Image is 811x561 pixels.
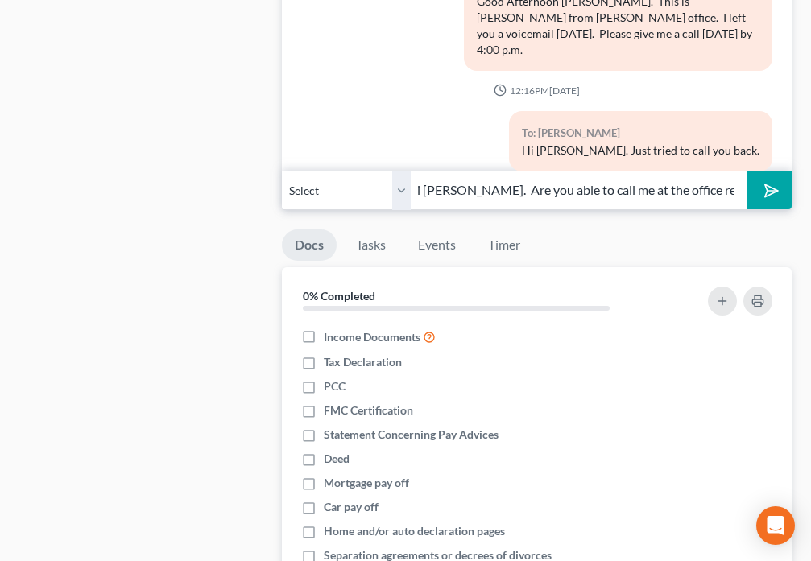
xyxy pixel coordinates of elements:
[303,289,375,303] strong: 0% Completed
[343,229,399,261] a: Tasks
[522,124,759,142] div: To: [PERSON_NAME]
[756,506,795,545] div: Open Intercom Messenger
[301,84,772,97] div: 12:16PM[DATE]
[324,329,420,345] span: Income Documents
[324,523,505,539] span: Home and/or auto declaration pages
[405,229,469,261] a: Events
[522,142,759,159] div: Hi [PERSON_NAME]. Just tried to call you back.
[411,171,747,210] input: Say something...
[475,229,533,261] a: Timer
[324,378,346,394] span: PCC
[324,427,499,443] span: Statement Concerning Pay Advices
[324,475,409,491] span: Mortgage pay off
[324,402,413,419] span: FMC Certification
[324,354,402,370] span: Tax Declaration
[324,499,379,515] span: Car pay off
[324,451,350,467] span: Deed
[282,229,337,261] a: Docs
